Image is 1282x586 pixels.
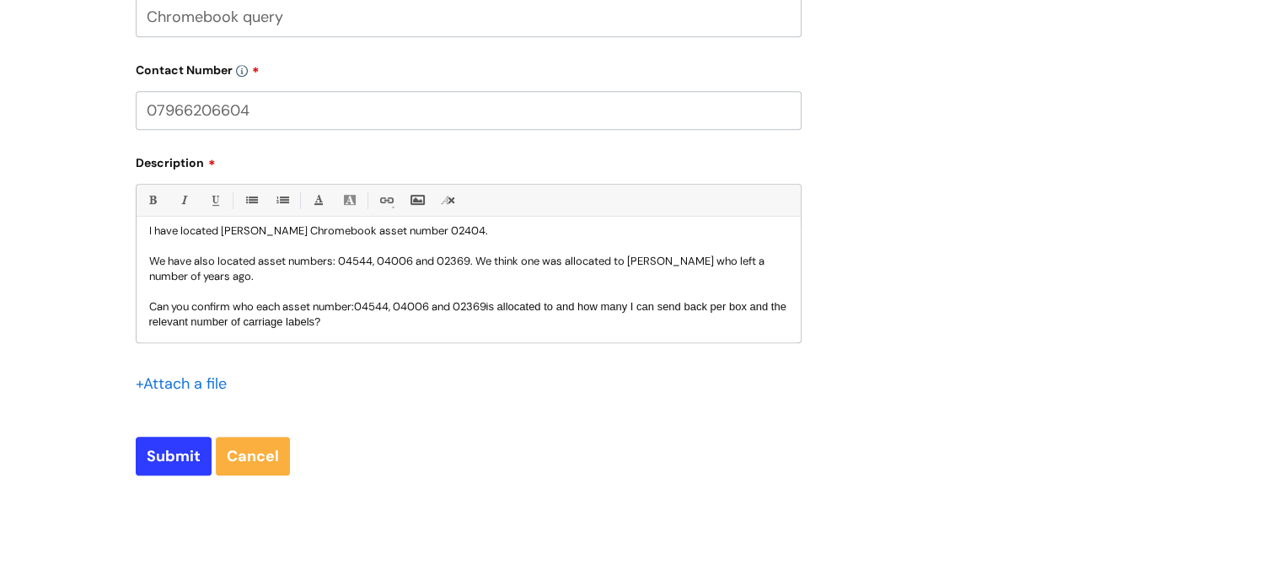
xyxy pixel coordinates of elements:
p: I have located [PERSON_NAME] Chromebook asset number 02404. [149,223,788,239]
div: Attach a file [136,370,237,397]
p: Can you confirm who each asset number: [149,299,788,330]
a: Underline(Ctrl-U) [204,190,225,211]
a: Insert Image... [406,190,427,211]
a: Remove formatting (Ctrl-\) [437,190,459,211]
span: + [136,374,143,394]
label: Contact Number [136,57,802,78]
a: Link [375,190,396,211]
label: Description [136,150,802,170]
a: Font Color [308,190,329,211]
img: info-icon.svg [236,65,248,77]
span: is allocated to and how many I can send back per box and the relevant number of carriage labels? [149,300,786,328]
a: • Unordered List (Ctrl-Shift-7) [240,190,261,211]
a: Cancel [216,437,290,476]
a: Bold (Ctrl-B) [142,190,163,211]
a: 1. Ordered List (Ctrl-Shift-8) [271,190,292,211]
span: 04544, 04006 and 02369 [354,299,486,314]
p: We have also located asset numbers: 04544, 04006 and 02369. We think one was allocated to [PERSON... [149,254,788,284]
a: Back Color [339,190,360,211]
a: Italic (Ctrl-I) [173,190,194,211]
input: Submit [136,437,212,476]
